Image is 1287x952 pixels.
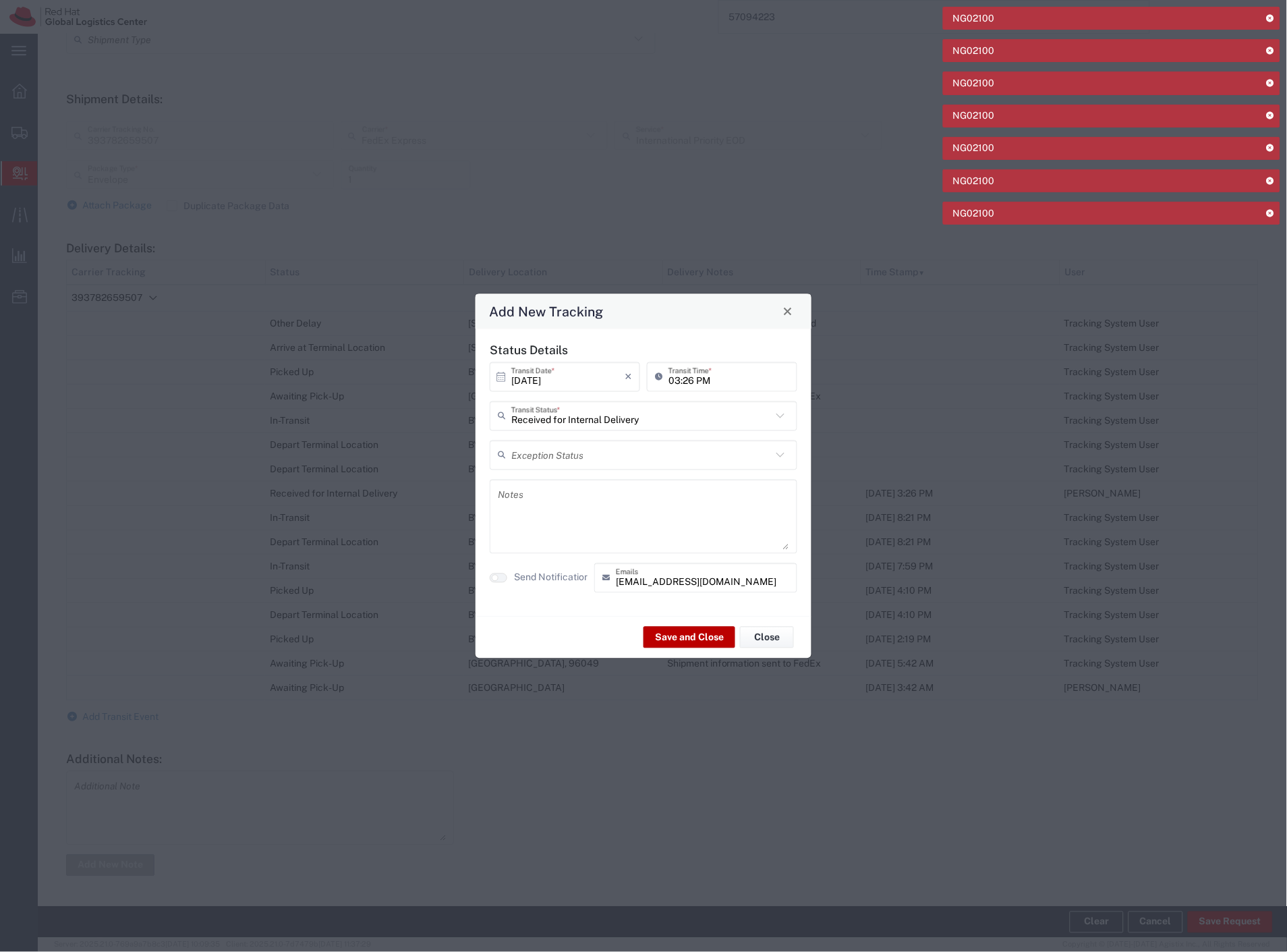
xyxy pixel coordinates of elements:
[953,11,995,26] span: NG02100
[953,206,995,221] span: NG02100
[953,141,995,155] span: NG02100
[953,109,995,123] span: NG02100
[643,627,735,648] button: Save and Close
[514,571,588,585] agx-label: Send Notification
[625,366,632,387] i: ×
[953,44,995,58] span: NG02100
[490,302,604,321] h4: Add New Tracking
[953,174,995,188] span: NG02100
[778,302,797,320] button: Close
[490,343,797,357] h5: Status Details
[953,76,995,90] span: NG02100
[740,627,794,648] button: Close
[514,571,590,585] label: Send Notification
